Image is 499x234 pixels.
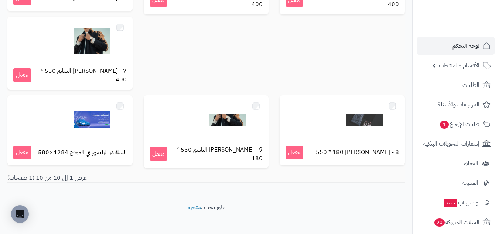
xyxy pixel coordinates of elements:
span: السلات المتروكة [434,217,479,227]
div: عرض 1 إلى 10 من 10 (1 صفحات) [2,174,206,182]
a: إشعارات التحويلات البنكية [417,135,495,153]
a: متجرة [188,203,201,212]
span: طلبات الإرجاع [439,119,479,129]
span: مفعل [13,146,31,159]
span: مفعل [13,68,31,82]
a: طلبات الإرجاع1 [417,115,495,133]
a: السلايدر الرئيسي في الموقع 1284 × 580 مفعل [7,95,133,165]
span: المراجعات والأسئلة [438,99,479,110]
a: الطلبات [417,76,495,94]
span: 8 - [PERSON_NAME] 550 * 180 [316,148,399,157]
a: وآتس آبجديد [417,194,495,211]
span: الأقسام والمنتجات [439,60,479,71]
span: 1 [440,121,449,129]
a: 9 - [PERSON_NAME] التاسع 550 * 180 مفعل [144,95,269,169]
span: وآتس آب [443,197,478,208]
a: المدونة [417,174,495,192]
span: جديد [444,199,457,207]
a: 7 - [PERSON_NAME] السابع 550 * 400 مفعل [7,17,133,90]
div: Open Intercom Messenger [11,205,29,223]
span: الطلبات [462,80,479,90]
a: 8 - [PERSON_NAME] 550 * 180 مفعل [280,95,405,165]
span: 20 [434,218,445,227]
a: السلات المتروكة20 [417,213,495,231]
span: مفعل [150,147,167,161]
span: لوحة التحكم [452,41,479,51]
span: المدونة [462,178,478,188]
a: العملاء [417,155,495,172]
span: السلايدر الرئيسي في الموقع 1284 × 580 [38,148,127,157]
span: مفعل [286,146,303,159]
span: 7 - [PERSON_NAME] السابع 550 * 400 [31,67,127,84]
a: المراجعات والأسئلة [417,96,495,113]
span: العملاء [464,158,478,169]
a: لوحة التحكم [417,37,495,55]
img: logo-2.png [449,20,492,35]
span: 9 - [PERSON_NAME] التاسع 550 * 180 [167,146,263,163]
span: إشعارات التحويلات البنكية [423,139,479,149]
